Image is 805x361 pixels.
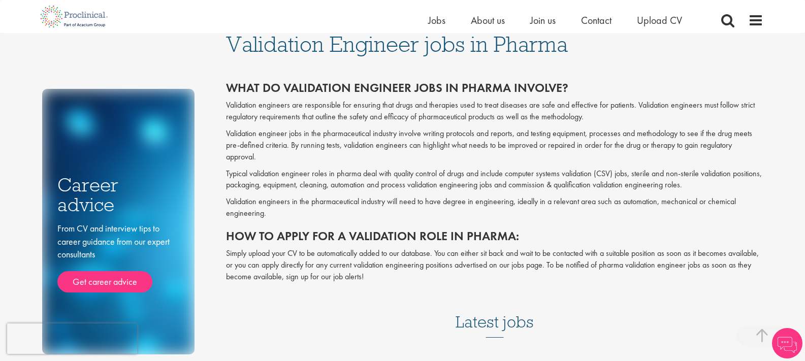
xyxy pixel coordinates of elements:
[226,168,763,191] p: Typical validation engineer roles in pharma deal with quality control of drugs and include comput...
[226,248,763,283] p: Simply upload your CV to be automatically added to our database. You can either sit back and wait...
[226,81,763,94] h2: What do validation engineer jobs in pharma involve?
[637,14,682,27] a: Upload CV
[7,323,137,354] iframe: reCAPTCHA
[226,100,763,123] p: Validation engineers are responsible for ensuring that drugs and therapies used to treat diseases...
[57,271,152,292] a: Get career advice
[471,14,505,27] a: About us
[226,30,568,58] span: Validation Engineer jobs in Pharma
[226,229,763,243] h2: How to apply for a validation role in pharma:
[57,175,179,214] h3: Career advice
[57,222,179,292] div: From CV and interview tips to career guidance from our expert consultants
[581,14,611,27] a: Contact
[772,328,802,358] img: Chatbot
[456,288,534,338] h3: Latest jobs
[428,14,445,27] a: Jobs
[226,196,763,219] p: Validation engineers in the pharmaceutical industry will need to have degree in engineering, idea...
[226,128,763,163] p: Validation engineer jobs in the pharmaceutical industry involve writing protocols and reports, an...
[530,14,556,27] a: Join us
